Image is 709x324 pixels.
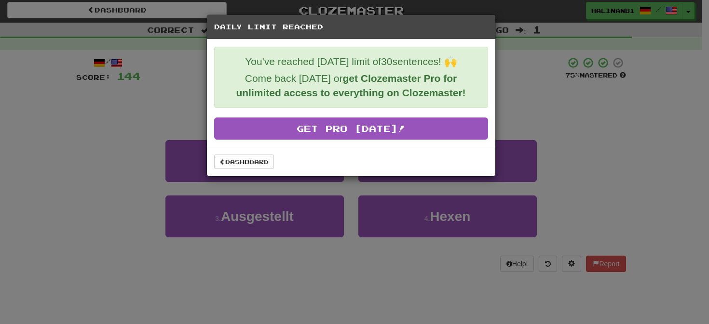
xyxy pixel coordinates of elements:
[214,22,488,32] h5: Daily Limit Reached
[236,73,465,98] strong: get Clozemaster Pro for unlimited access to everything on Clozemaster!
[214,117,488,140] a: Get Pro [DATE]!
[214,155,274,169] a: Dashboard
[222,54,480,69] p: You've reached [DATE] limit of 30 sentences! 🙌
[222,71,480,100] p: Come back [DATE] or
